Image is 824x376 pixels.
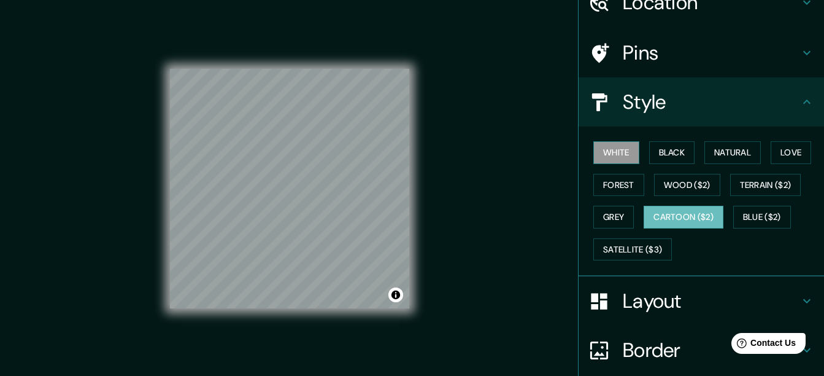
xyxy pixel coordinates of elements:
[730,174,801,197] button: Terrain ($2)
[593,206,634,229] button: Grey
[644,206,723,229] button: Cartoon ($2)
[623,90,799,114] h4: Style
[654,174,720,197] button: Wood ($2)
[623,338,799,362] h4: Border
[170,69,409,308] canvas: Map
[579,28,824,77] div: Pins
[733,206,791,229] button: Blue ($2)
[579,326,824,375] div: Border
[704,141,761,164] button: Natural
[771,141,811,164] button: Love
[579,276,824,326] div: Layout
[579,77,824,127] div: Style
[593,174,644,197] button: Forest
[623,289,799,313] h4: Layout
[593,238,672,261] button: Satellite ($3)
[593,141,639,164] button: White
[715,328,811,362] iframe: Help widget launcher
[388,288,403,302] button: Toggle attribution
[649,141,695,164] button: Black
[623,41,799,65] h4: Pins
